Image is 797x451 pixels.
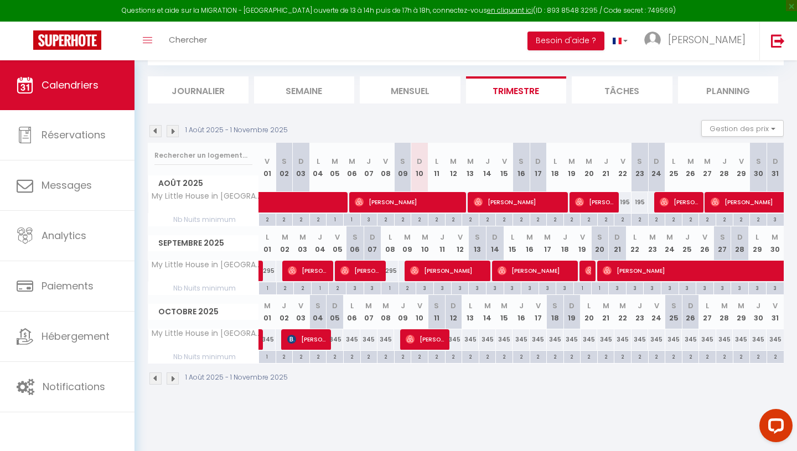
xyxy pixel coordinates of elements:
abbr: S [434,300,439,311]
div: 3 [679,282,696,293]
abbr: L [706,300,709,311]
abbr: J [685,232,690,242]
abbr: V [417,300,422,311]
th: 19 [573,226,591,260]
span: Notifications [43,380,105,393]
th: 16 [513,295,530,329]
th: 27 [713,226,731,260]
div: 2 [530,214,547,224]
span: [PERSON_NAME] [287,329,327,350]
th: 15 [496,143,513,192]
span: My Little House in [GEOGRAPHIC_DATA] * Hypercentre * Climatisé [150,261,261,269]
th: 04 [309,143,327,192]
th: 16 [513,143,530,192]
span: [PERSON_NAME] [474,191,565,212]
div: 2 [496,214,513,224]
th: 16 [521,226,539,260]
th: 26 [682,295,699,329]
abbr: V [620,156,625,167]
th: 13 [469,226,487,260]
th: 02 [276,295,293,329]
th: 07 [360,143,377,192]
abbr: D [614,232,620,242]
abbr: M [450,156,457,167]
abbr: M [349,156,355,167]
th: 20 [581,295,598,329]
div: 2 [598,214,614,224]
th: 26 [682,143,699,192]
abbr: D [417,156,422,167]
div: 3 [731,282,748,293]
th: 08 [381,226,399,260]
abbr: J [282,300,286,311]
abbr: D [298,156,304,167]
div: 3 [767,282,784,293]
span: [PERSON_NAME] [288,260,328,281]
abbr: J [485,156,490,167]
abbr: L [553,156,557,167]
th: 29 [733,295,750,329]
abbr: M [666,232,673,242]
img: logout [771,34,785,48]
abbr: J [563,232,567,242]
abbr: S [720,232,725,242]
th: 28 [716,295,733,329]
th: 10 [411,143,428,192]
span: Messages [42,178,92,192]
abbr: L [633,232,636,242]
th: 22 [614,143,632,192]
abbr: M [704,156,711,167]
abbr: V [458,232,463,242]
th: 12 [445,143,462,192]
abbr: L [587,300,591,311]
span: Chercher [169,34,207,45]
abbr: S [400,156,405,167]
div: 2 [276,214,293,224]
th: 27 [699,295,716,329]
div: 2 [632,214,648,224]
th: 09 [394,295,411,329]
abbr: V [335,232,340,242]
div: 2 [733,214,750,224]
span: [PERSON_NAME] [575,191,615,212]
abbr: D [535,156,541,167]
abbr: L [350,300,354,311]
abbr: J [366,156,371,167]
p: 1 Août 2025 - 1 Novembre 2025 [185,125,288,136]
abbr: M [299,232,306,242]
th: 18 [547,143,564,192]
div: 2 [277,282,294,293]
th: 19 [563,295,581,329]
abbr: J [318,232,322,242]
div: 2 [649,214,665,224]
abbr: S [475,232,480,242]
abbr: M [365,300,372,311]
abbr: V [383,156,388,167]
div: 3 [696,282,713,293]
div: 3 [749,282,766,293]
span: [PERSON_NAME] [406,329,446,350]
th: 17 [530,143,547,192]
th: 26 [696,226,714,260]
div: 2 [581,214,597,224]
div: 2 [294,282,311,293]
abbr: D [332,300,338,311]
abbr: S [315,300,320,311]
abbr: V [702,232,707,242]
th: 25 [665,143,682,192]
th: 21 [597,143,614,192]
abbr: V [502,156,507,167]
div: 1 [312,282,329,293]
th: 21 [597,295,614,329]
div: 1 [327,214,343,224]
th: 08 [377,295,395,329]
span: [PERSON_NAME] [660,191,700,212]
div: 345 [259,329,276,350]
th: 01 [259,295,276,329]
span: Hébergement [42,329,110,343]
th: 12 [451,226,469,260]
span: [PERSON_NAME] [668,33,746,46]
span: Réservations [42,128,106,142]
abbr: M [282,232,288,242]
div: 2 [513,214,530,224]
